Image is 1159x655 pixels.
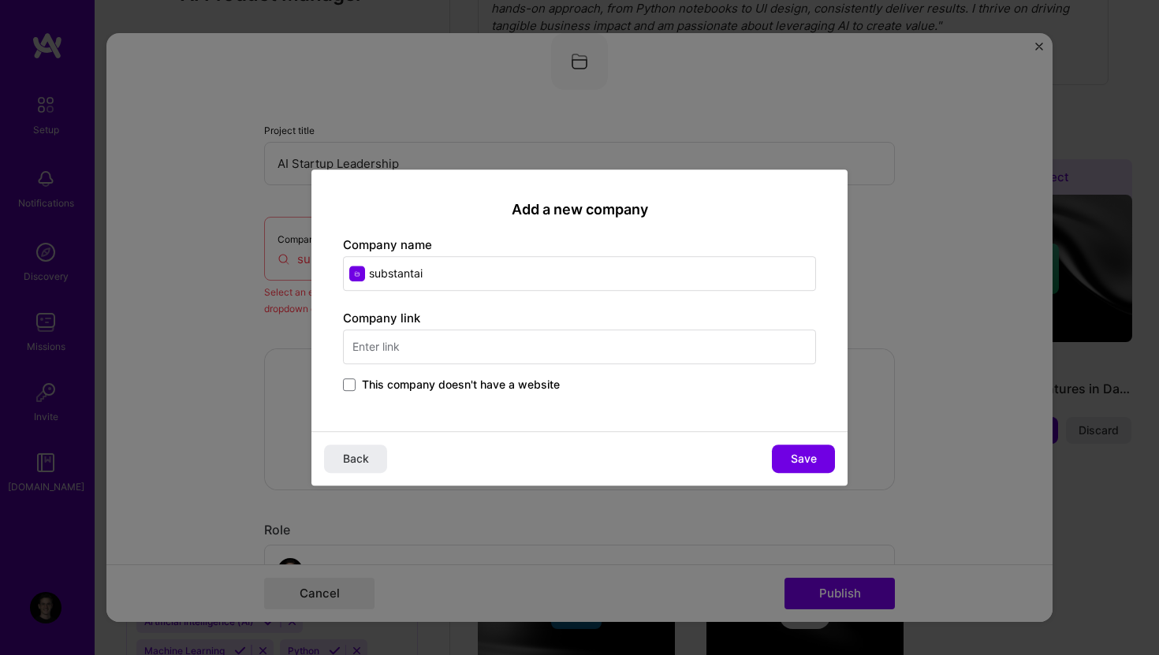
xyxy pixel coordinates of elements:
[772,445,835,473] button: Save
[343,311,420,326] label: Company link
[343,237,432,252] label: Company name
[343,201,816,218] h2: Add a new company
[343,329,816,364] input: Enter link
[324,445,387,473] button: Back
[343,451,369,467] span: Back
[343,256,816,291] input: Enter name
[362,377,560,393] span: This company doesn't have a website
[791,451,817,467] span: Save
